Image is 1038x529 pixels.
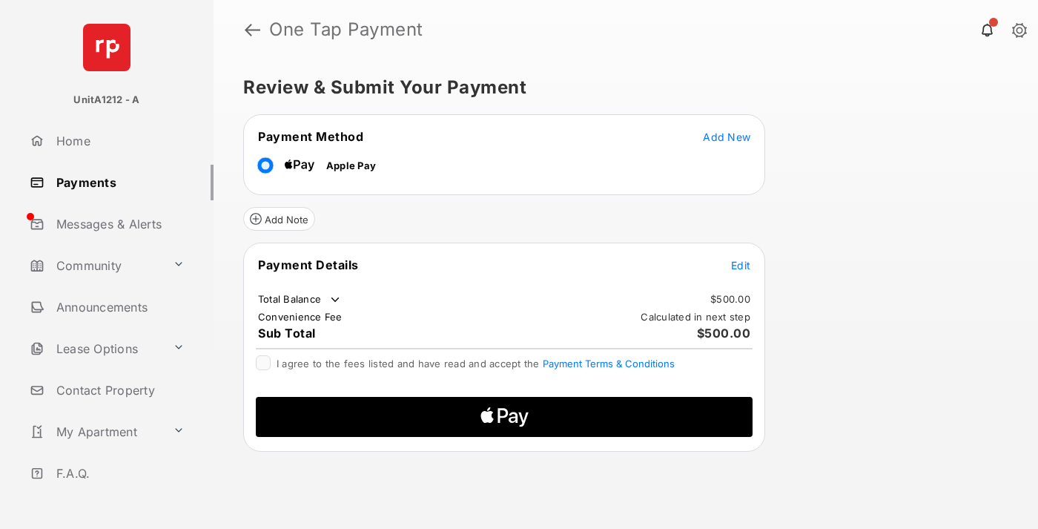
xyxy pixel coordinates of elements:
[24,372,214,408] a: Contact Property
[258,326,316,341] span: Sub Total
[24,248,167,283] a: Community
[258,129,363,144] span: Payment Method
[24,456,214,491] a: F.A.Q.
[73,93,139,108] p: UnitA1212 - A
[640,310,751,323] td: Calculated in next step
[24,331,167,367] a: Lease Options
[243,79,996,96] h5: Review & Submit Your Payment
[258,257,359,272] span: Payment Details
[257,292,343,307] td: Total Balance
[703,131,750,143] span: Add New
[731,257,750,272] button: Edit
[710,292,751,306] td: $500.00
[83,24,130,71] img: svg+xml;base64,PHN2ZyB4bWxucz0iaHR0cDovL3d3dy53My5vcmcvMjAwMC9zdmciIHdpZHRoPSI2NCIgaGVpZ2h0PSI2NC...
[543,358,675,369] button: I agree to the fees listed and have read and accept the
[24,414,167,450] a: My Apartment
[24,206,214,242] a: Messages & Alerts
[731,259,750,272] span: Edit
[703,129,750,144] button: Add New
[697,326,751,341] span: $500.00
[277,358,675,369] span: I agree to the fees listed and have read and accept the
[24,123,214,159] a: Home
[24,289,214,325] a: Announcements
[24,165,214,200] a: Payments
[257,310,343,323] td: Convenience Fee
[243,207,315,231] button: Add Note
[326,160,376,171] span: Apple Pay
[269,21,423,39] strong: One Tap Payment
